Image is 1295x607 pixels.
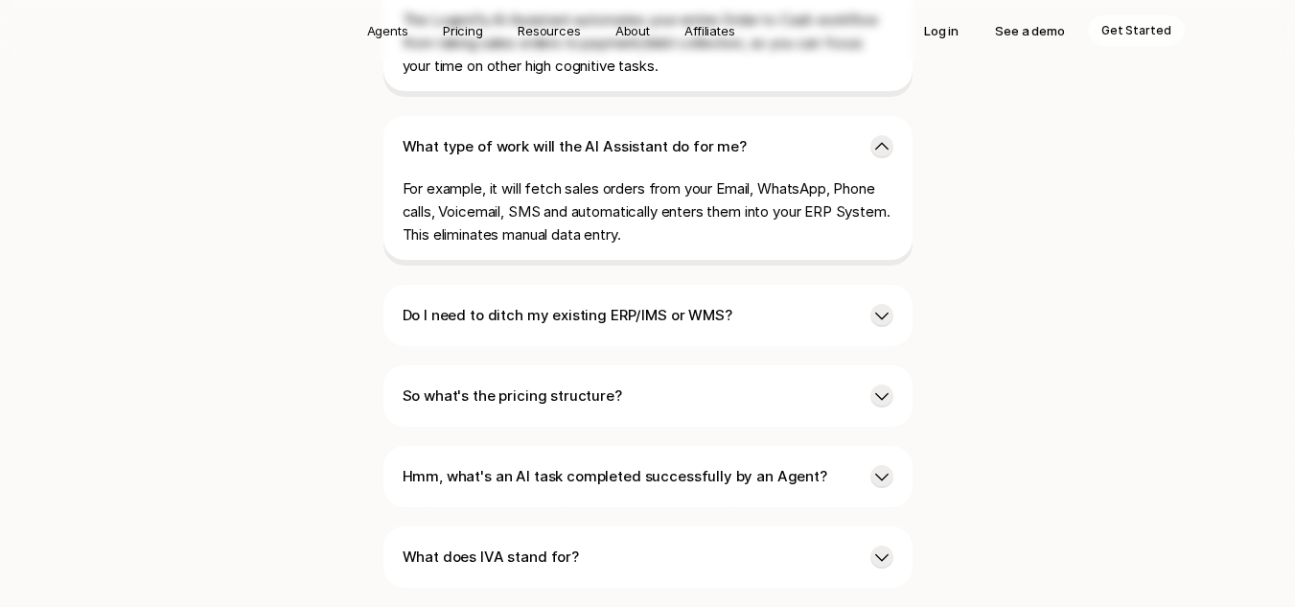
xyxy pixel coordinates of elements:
[431,15,495,46] a: Pricing
[403,546,855,569] p: What does IVA stand for?
[403,465,855,488] p: Hmm, what's an AI task completed successfully by an Agent?
[403,385,855,408] p: So what's the pricing structure?
[403,135,855,158] p: What type of work will the AI Assistant do for me?
[1088,15,1185,46] a: Get Started
[673,15,747,46] a: Affiliates
[443,21,483,40] p: Pricing
[356,15,420,46] a: Agents
[924,21,959,40] p: Log in
[995,21,1065,40] p: See a demo
[604,15,661,46] a: About
[518,21,581,40] p: Resources
[403,177,893,246] p: For example, it will fetch sales orders from your Email, WhatsApp, Phone calls, Voicemail, SMS an...
[367,21,408,40] p: Agents
[684,21,735,40] p: Affiliates
[982,15,1078,46] a: See a demo
[403,304,855,327] p: Do I need to ditch my existing ERP/IMS or WMS?
[506,15,592,46] a: Resources
[615,21,650,40] p: About
[1101,21,1171,40] p: Get Started
[911,15,972,46] a: Log in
